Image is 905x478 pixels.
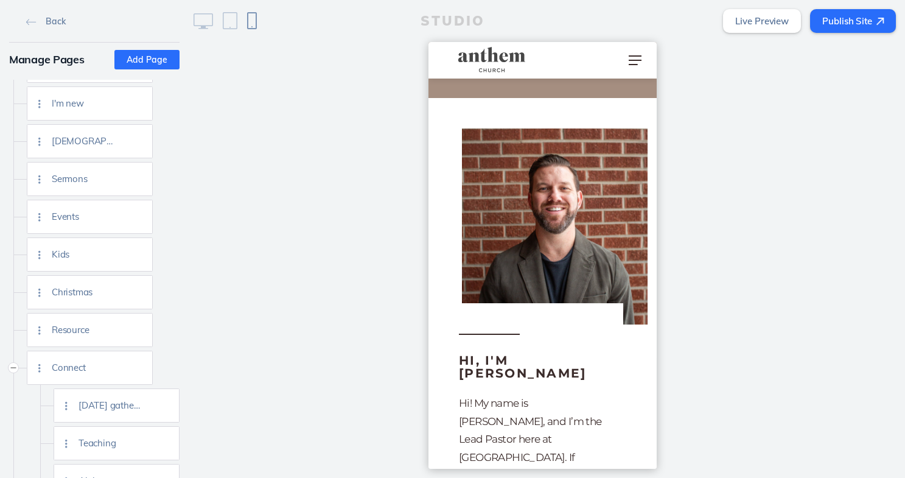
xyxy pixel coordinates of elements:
[30,312,173,337] p: Hi, I'm [PERSON_NAME]
[810,9,896,33] button: Publish Site
[26,19,37,26] img: icon-back-arrow@2x.png
[52,362,116,373] span: Connect
[21,4,105,32] img: e61acf2d-380c-49a9-9bb3-0b204f56b2e7.png
[79,438,142,448] span: Teaching
[876,18,884,26] img: icon-arrow-ne@2x.png
[723,9,801,33] a: Live Preview
[79,400,142,410] span: [DATE] gathering
[9,48,180,71] div: Manage Pages
[52,98,116,108] span: I'm new
[114,50,180,69] button: Add Page
[52,325,116,335] span: Resource
[52,287,116,297] span: Christmas
[194,13,213,29] img: icon-desktop@2x.png
[52,136,116,146] span: [DEMOGRAPHIC_DATA]
[46,16,65,27] span: Back
[52,249,116,259] span: Kids
[247,12,257,29] img: icon-phone@2x.png
[33,86,219,283] img: 2d3fca53-b867-4e54-8d66-ed896bc3722b.jpg
[9,363,18,373] button: Collapse
[223,12,237,29] img: icon-tablet@2x.png
[52,174,116,184] span: Sermons
[52,211,116,222] span: Events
